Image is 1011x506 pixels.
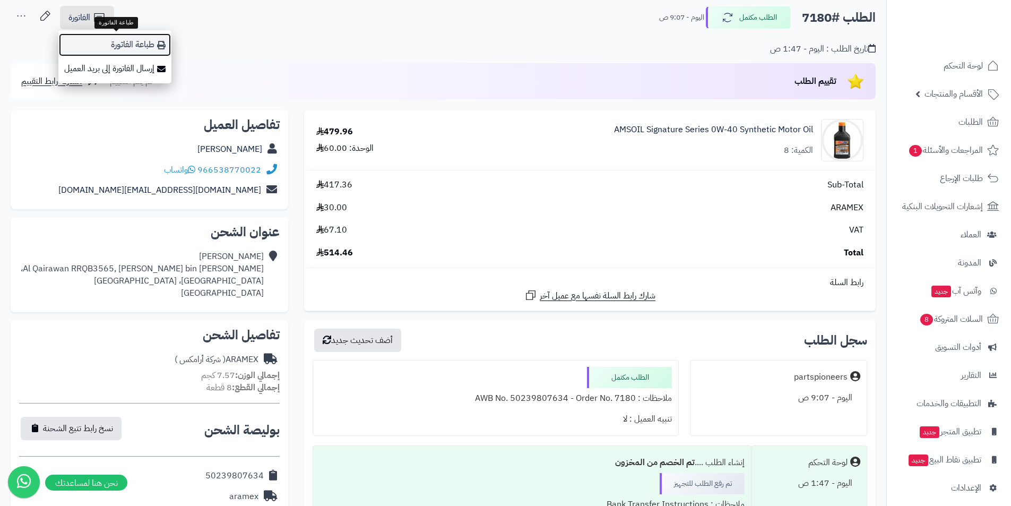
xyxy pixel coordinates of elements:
div: اليوم - 9:07 ص [697,388,860,408]
a: التقارير [893,363,1005,388]
a: AMSOIL Signature Series 0W-40 Synthetic Motor Oil [614,124,813,136]
span: طلبات الإرجاع [940,171,983,186]
span: مشاركة رابط التقييم [21,75,82,88]
div: تنبيه العميل : لا [319,409,671,430]
div: 50239807634 [205,470,264,482]
span: 514.46 [316,247,353,259]
button: أضف تحديث جديد [314,329,401,352]
small: اليوم - 9:07 ص [659,12,704,23]
span: 1 [909,145,922,157]
div: ARAMEX [175,354,258,366]
span: وآتس آب [930,284,981,298]
span: شارك رابط السلة نفسها مع عميل آخر [540,290,655,302]
span: أدوات التسويق [935,340,981,355]
span: العملاء [961,227,981,242]
div: 479.96 [316,126,353,138]
div: طباعة الفاتورة [94,17,138,29]
span: 8 [920,314,933,325]
span: الأقسام والمنتجات [924,87,983,101]
span: Sub-Total [827,179,863,191]
span: الفاتورة [68,11,90,24]
a: إشعارات التحويلات البنكية [893,194,1005,219]
button: نسخ رابط تتبع الشحنة [21,417,122,440]
h2: تفاصيل العميل [19,118,280,131]
h2: الطلب #7180 [802,7,876,29]
div: الوحدة: 60.00 [316,142,374,155]
span: المراجعات والأسئلة [908,143,983,158]
span: جديد [931,286,951,297]
span: Total [844,247,863,259]
span: الإعدادات [951,481,981,495]
a: تطبيق المتجرجديد [893,419,1005,444]
div: [PERSON_NAME] Al Qairawan RRQB3565, [PERSON_NAME] bin [PERSON_NAME]، [GEOGRAPHIC_DATA]، [GEOGRAPH... [21,251,264,299]
a: الإعدادات [893,475,1005,501]
span: تطبيق المتجر [919,424,981,439]
a: [DOMAIN_NAME][EMAIL_ADDRESS][DOMAIN_NAME] [58,184,261,196]
span: VAT [849,224,863,236]
a: السلات المتروكة8 [893,306,1005,332]
span: التطبيقات والخدمات [917,396,981,411]
small: 7.57 كجم [201,369,280,382]
span: لوحة التحكم [944,58,983,73]
a: 966538770022 [197,164,261,176]
span: 30.00 [316,202,347,214]
a: إرسال الفاتورة إلى بريد العميل [58,57,171,81]
span: الطلبات [958,115,983,130]
span: التقارير [961,368,981,383]
span: جديد [909,454,928,466]
a: مشاركة رابط التقييم [21,75,100,88]
a: الطلبات [893,109,1005,135]
h2: عنوان الشحن [19,226,280,238]
div: aramex [229,491,258,503]
a: طباعة الفاتورة [58,33,171,57]
a: العملاء [893,222,1005,247]
span: ARAMEX [831,202,863,214]
a: المراجعات والأسئلة1 [893,138,1005,163]
a: تطبيق نقاط البيعجديد [893,447,1005,473]
div: الطلب مكتمل [587,367,672,388]
div: رابط السلة [308,277,871,289]
a: أدوات التسويق [893,335,1005,360]
b: تم الخصم من المخزون [615,456,695,469]
h2: تفاصيل الشحن [19,329,280,341]
small: 8 قطعة [206,381,280,394]
div: تاريخ الطلب : اليوم - 1:47 ص [770,43,876,55]
div: الكمية: 8 [784,144,813,157]
div: تم رفع الطلب للتجهيز [660,473,745,494]
span: 417.36 [316,179,352,191]
a: المدونة [893,250,1005,276]
h2: بوليصة الشحن [204,424,280,436]
img: AMSOIL%2040SS-90x90.jpg [822,119,863,161]
span: تطبيق نقاط البيع [908,452,981,467]
a: طلبات الإرجاع [893,166,1005,191]
span: تقييم الطلب [794,75,836,88]
a: شارك رابط السلة نفسها مع عميل آخر [524,289,655,302]
h3: سجل الطلب [804,334,867,347]
div: لوحة التحكم [808,457,848,469]
strong: إجمالي القطع: [232,381,280,394]
span: ( شركة أرامكس ) [175,353,226,366]
strong: إجمالي الوزن: [235,369,280,382]
a: وآتس آبجديد [893,278,1005,304]
span: المدونة [958,255,981,270]
span: 67.10 [316,224,347,236]
span: السلات المتروكة [919,312,983,327]
div: اليوم - 1:47 ص [758,473,860,494]
div: إنشاء الطلب .... [319,452,745,473]
a: التطبيقات والخدمات [893,391,1005,416]
a: الفاتورة [60,6,114,29]
div: partspioneers [794,371,848,383]
button: الطلب مكتمل [706,6,791,29]
a: لوحة التحكم [893,53,1005,79]
span: نسخ رابط تتبع الشحنة [43,422,113,435]
a: واتساب [164,164,195,176]
a: [PERSON_NAME] [197,143,262,156]
span: إشعارات التحويلات البنكية [902,199,983,214]
span: جديد [920,426,939,438]
div: ملاحظات : AWB No. 50239807634 - Order No. 7180 [319,388,671,409]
